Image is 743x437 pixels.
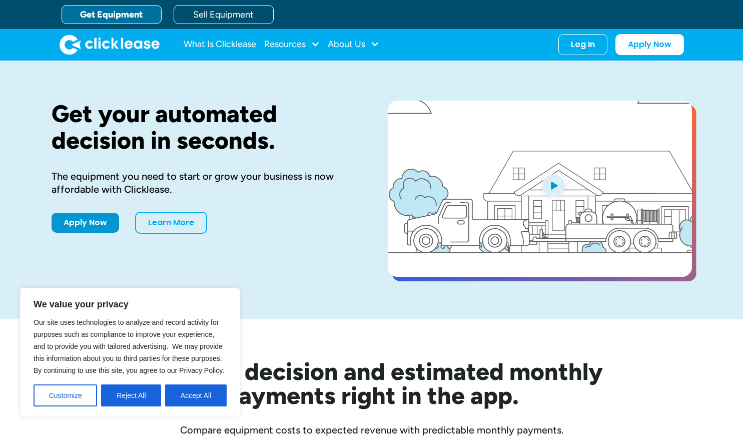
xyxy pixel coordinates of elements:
p: We value your privacy [34,298,227,310]
span: Our site uses technologies to analyze and record activity for purposes such as compliance to impr... [34,318,224,374]
a: Sell Equipment [174,5,274,24]
a: Get Equipment [62,5,162,24]
button: Accept All [165,384,227,406]
h2: See your decision and estimated monthly payments right in the app. [92,359,652,407]
h1: Get your automated decision in seconds. [52,101,356,154]
a: Apply Now [615,34,684,55]
a: Learn More [135,212,207,234]
img: Blue play button logo on a light blue circular background [540,171,567,199]
a: home [60,35,160,55]
a: What Is Clicklease [184,35,256,55]
button: Customize [34,384,97,406]
div: We value your privacy [20,288,240,417]
img: Clicklease logo [60,35,160,55]
div: Log In [571,40,595,50]
a: open lightbox [388,101,692,277]
div: Resources [264,35,320,55]
a: Apply Now [52,213,119,233]
div: About Us [328,35,379,55]
button: Reject All [101,384,161,406]
div: The equipment you need to start or grow your business is now affordable with Clicklease. [52,170,356,196]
